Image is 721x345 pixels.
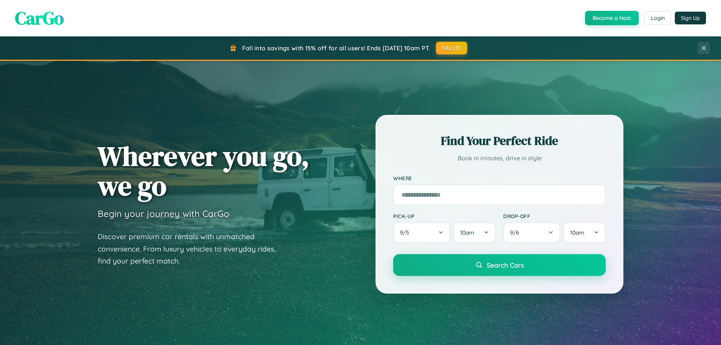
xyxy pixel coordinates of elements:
[400,229,413,236] span: 9 / 5
[460,229,474,236] span: 10am
[98,231,285,267] p: Discover premium car rentals with unmatched convenience. From luxury vehicles to everyday rides, ...
[570,229,584,236] span: 10am
[393,222,450,243] button: 9/5
[487,261,524,269] span: Search Cars
[585,11,639,25] button: Become a Host
[644,11,671,25] button: Login
[393,175,606,181] label: Where
[503,213,606,219] label: Drop-off
[453,222,496,243] button: 10am
[393,153,606,164] p: Book in minutes, drive in style
[503,222,560,243] button: 9/6
[98,141,309,200] h1: Wherever you go, we go
[393,213,496,219] label: Pick-up
[98,208,229,219] h3: Begin your journey with CarGo
[15,6,64,30] span: CarGo
[393,254,606,276] button: Search Cars
[563,222,606,243] button: 10am
[242,44,430,52] span: Fall into savings with 15% off for all users! Ends [DATE] 10am PT.
[510,229,523,236] span: 9 / 6
[675,12,706,24] button: Sign Up
[393,133,606,149] h2: Find Your Perfect Ride
[436,42,468,54] button: FALL15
